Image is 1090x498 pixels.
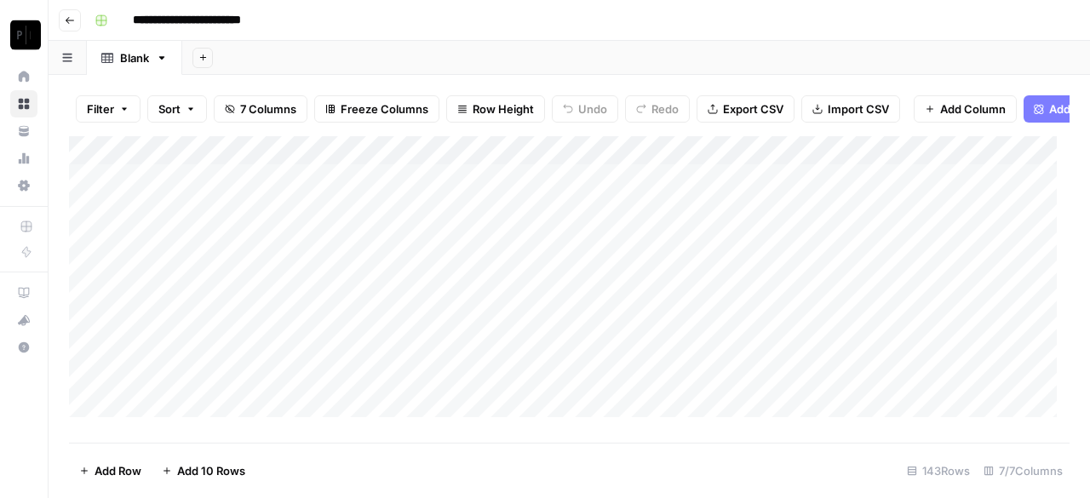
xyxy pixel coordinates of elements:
[314,95,439,123] button: Freeze Columns
[341,100,428,117] span: Freeze Columns
[214,95,307,123] button: 7 Columns
[10,20,41,50] img: Paragon Intel - Copyediting Logo
[10,14,37,56] button: Workspace: Paragon Intel - Copyediting
[10,334,37,361] button: Help + Support
[552,95,618,123] button: Undo
[152,457,255,484] button: Add 10 Rows
[578,100,607,117] span: Undo
[240,100,296,117] span: 7 Columns
[10,172,37,199] a: Settings
[801,95,900,123] button: Import CSV
[977,457,1070,484] div: 7/7 Columns
[446,95,545,123] button: Row Height
[120,49,149,66] div: Blank
[473,100,534,117] span: Row Height
[10,63,37,90] a: Home
[10,117,37,145] a: Your Data
[828,100,889,117] span: Import CSV
[10,279,37,306] a: AirOps Academy
[651,100,679,117] span: Redo
[697,95,795,123] button: Export CSV
[177,462,245,479] span: Add 10 Rows
[900,457,977,484] div: 143 Rows
[940,100,1006,117] span: Add Column
[95,462,141,479] span: Add Row
[69,457,152,484] button: Add Row
[10,90,37,117] a: Browse
[10,145,37,172] a: Usage
[87,100,114,117] span: Filter
[723,100,783,117] span: Export CSV
[11,307,37,333] div: What's new?
[87,41,182,75] a: Blank
[914,95,1017,123] button: Add Column
[625,95,690,123] button: Redo
[10,306,37,334] button: What's new?
[147,95,207,123] button: Sort
[76,95,141,123] button: Filter
[158,100,181,117] span: Sort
